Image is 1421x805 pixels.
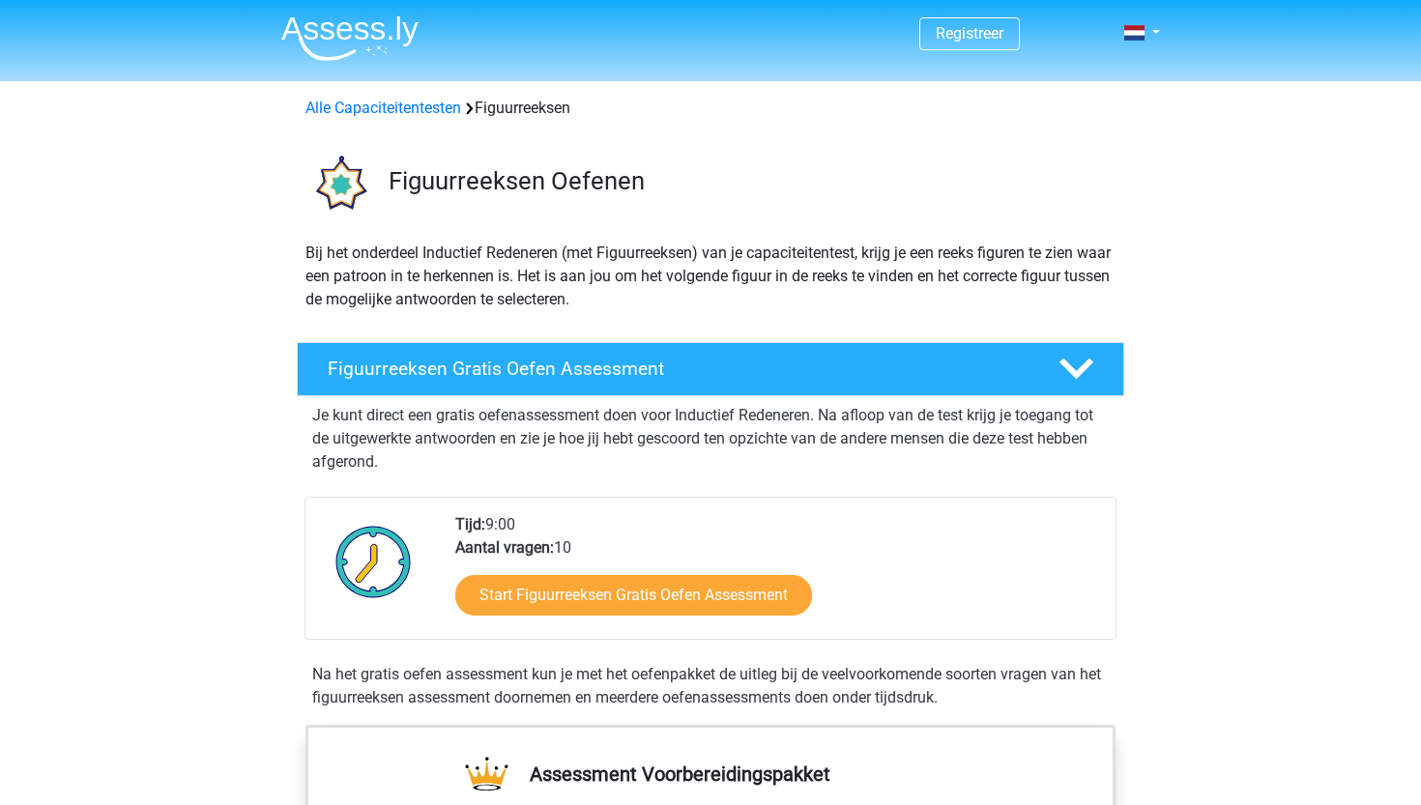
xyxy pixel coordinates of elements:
a: Registreer [936,24,1003,43]
a: Figuurreeksen Gratis Oefen Assessment [289,342,1132,396]
h4: Figuurreeksen Gratis Oefen Assessment [328,358,1028,380]
div: 9:00 10 [441,513,1115,639]
h3: Figuurreeksen Oefenen [389,166,1109,196]
p: Bij het onderdeel Inductief Redeneren (met Figuurreeksen) van je capaciteitentest, krijg je een r... [305,242,1116,311]
div: Figuurreeksen [298,97,1123,120]
p: Je kunt direct een gratis oefenassessment doen voor Inductief Redeneren. Na afloop van de test kr... [312,404,1109,474]
div: Na het gratis oefen assessment kun je met het oefenpakket de uitleg bij de veelvoorkomende soorte... [304,663,1116,709]
img: Klok [325,513,422,610]
img: figuurreeksen [298,143,380,225]
b: Tijd: [455,515,485,533]
img: Assessly [281,15,419,61]
a: Alle Capaciteitentesten [305,99,461,117]
a: Start Figuurreeksen Gratis Oefen Assessment [455,575,812,616]
b: Aantal vragen: [455,538,554,557]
